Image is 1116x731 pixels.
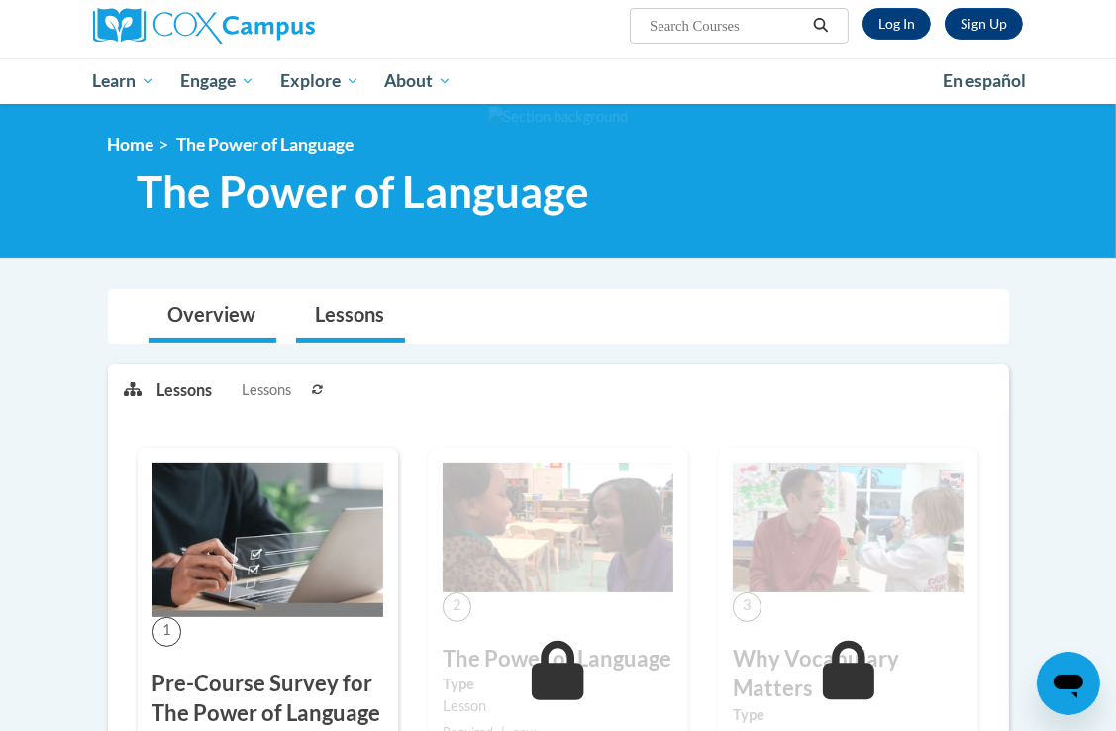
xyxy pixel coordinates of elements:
[152,669,383,730] h3: Pre-Course Survey for The Power of Language
[149,290,276,343] a: Overview
[733,644,964,705] h3: Why Vocabulary Matters
[93,8,383,44] a: Cox Campus
[242,379,291,401] span: Lessons
[108,134,154,155] a: Home
[648,14,806,38] input: Search Courses
[138,165,590,218] span: The Power of Language
[862,8,931,40] a: Log In
[1037,652,1100,715] iframe: Button to launch messaging window
[733,704,964,726] label: Type
[280,69,359,93] span: Explore
[443,674,673,695] label: Type
[930,60,1039,102] a: En español
[806,14,836,38] button: Search
[488,106,629,128] img: Section background
[296,290,405,343] a: Lessons
[152,463,383,617] img: Course Image
[80,58,168,104] a: Learn
[267,58,372,104] a: Explore
[443,592,471,621] span: 2
[177,134,355,155] span: The Power of Language
[92,69,154,93] span: Learn
[943,70,1026,91] span: En español
[443,695,673,717] div: Lesson
[384,69,452,93] span: About
[180,69,254,93] span: Engage
[443,644,673,675] h3: The Power of Language
[443,463,673,592] img: Course Image
[733,592,761,621] span: 3
[371,58,464,104] a: About
[78,58,1039,104] div: Main menu
[152,617,181,646] span: 1
[156,379,212,401] p: Lessons
[93,8,315,44] img: Cox Campus
[945,8,1023,40] a: Register
[733,463,964,592] img: Course Image
[167,58,267,104] a: Engage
